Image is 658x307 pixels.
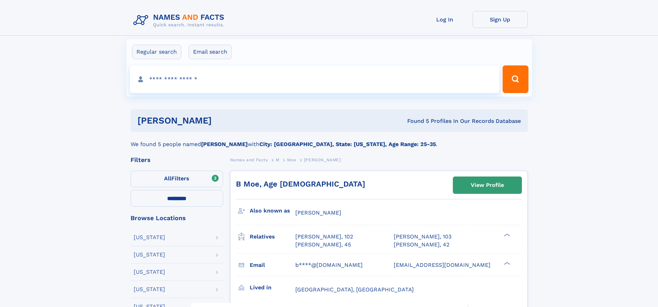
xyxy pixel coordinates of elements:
a: [PERSON_NAME], 103 [394,233,451,241]
div: ❯ [502,233,511,237]
div: We found 5 people named with . [131,132,528,148]
a: [PERSON_NAME], 102 [295,233,353,241]
div: [US_STATE] [134,235,165,240]
span: [GEOGRAPHIC_DATA], [GEOGRAPHIC_DATA] [295,286,414,293]
div: Browse Locations [131,215,223,221]
input: search input [130,65,500,93]
div: [US_STATE] [134,287,165,292]
h3: Lived in [250,282,295,294]
div: View Profile [471,177,504,193]
label: Email search [189,45,232,59]
span: [PERSON_NAME] [304,157,341,162]
a: M [276,155,279,164]
a: Names and Facts [230,155,268,164]
a: Log In [417,11,473,28]
a: [PERSON_NAME], 45 [295,241,351,249]
button: Search Button [503,65,528,93]
h3: Relatives [250,231,295,243]
span: [EMAIL_ADDRESS][DOMAIN_NAME] [394,262,490,268]
div: Filters [131,157,223,163]
h3: Email [250,259,295,271]
a: [PERSON_NAME], 42 [394,241,449,249]
label: Regular search [132,45,181,59]
b: City: [GEOGRAPHIC_DATA], State: [US_STATE], Age Range: 25-35 [259,141,436,147]
label: Filters [131,171,223,187]
h1: [PERSON_NAME] [137,116,309,125]
span: All [164,175,171,182]
h3: Also known as [250,205,295,217]
b: [PERSON_NAME] [201,141,248,147]
div: [US_STATE] [134,269,165,275]
span: Moe [287,157,296,162]
span: [PERSON_NAME] [295,209,341,216]
div: [US_STATE] [134,252,165,258]
div: ❯ [502,261,511,265]
a: Sign Up [473,11,528,28]
div: Found 5 Profiles In Our Records Database [309,117,521,125]
a: View Profile [453,177,522,193]
img: Logo Names and Facts [131,11,230,30]
a: Moe [287,155,296,164]
a: B Moe, Age [DEMOGRAPHIC_DATA] [236,180,365,188]
span: M [276,157,279,162]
